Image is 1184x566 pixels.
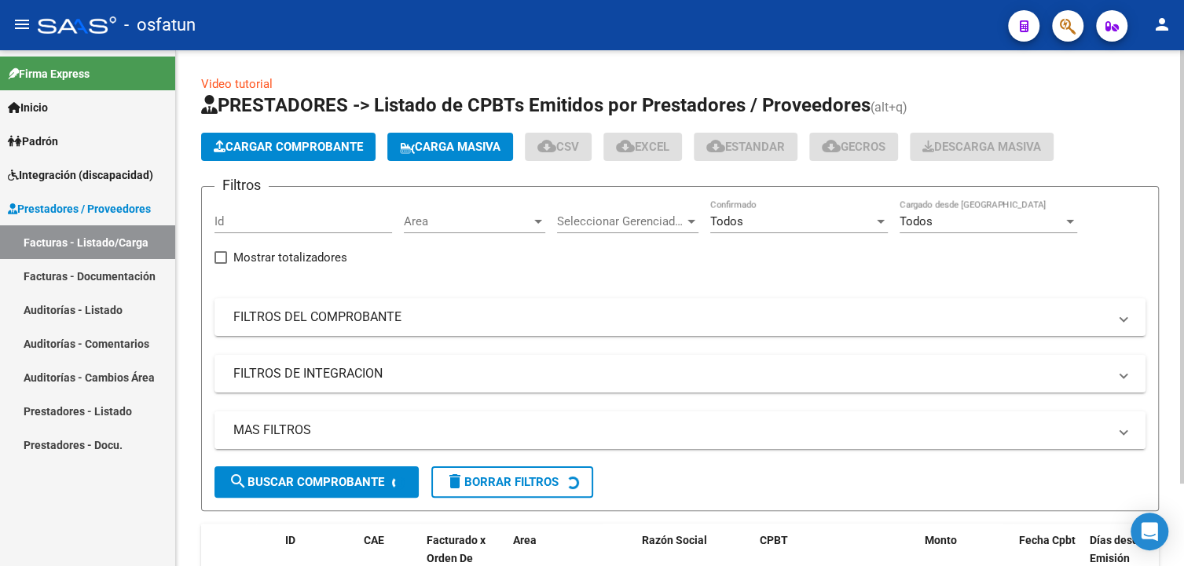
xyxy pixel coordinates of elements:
button: Borrar Filtros [431,466,593,498]
span: Descarga Masiva [922,140,1041,154]
span: Facturado x Orden De [427,534,486,564]
mat-expansion-panel-header: FILTROS DEL COMPROBANTE [214,298,1146,336]
span: Fecha Cpbt [1019,534,1076,546]
button: Descarga Masiva [910,133,1054,161]
a: Video tutorial [201,77,273,91]
span: Area [513,534,537,546]
span: Carga Masiva [400,140,500,154]
h3: Filtros [214,174,269,196]
span: Integración (discapacidad) [8,166,153,184]
mat-panel-title: MAS FILTROS [233,422,1108,439]
span: Todos [900,214,933,228]
mat-icon: menu [13,15,31,34]
span: Inicio [8,99,48,116]
span: Monto [925,534,957,546]
span: Días desde Emisión [1090,534,1145,564]
span: ID [285,534,295,546]
span: Seleccionar Gerenciador [557,214,684,228]
mat-panel-title: FILTROS DEL COMPROBANTE [233,309,1108,326]
span: Buscar Comprobante [229,475,384,489]
div: Open Intercom Messenger [1131,513,1168,550]
span: Gecros [822,140,885,154]
span: EXCEL [616,140,669,154]
mat-icon: cloud_download [616,137,635,155]
span: Padrón [8,133,58,150]
mat-expansion-panel-header: MAS FILTROS [214,411,1146,449]
mat-expansion-panel-header: FILTROS DE INTEGRACION [214,355,1146,393]
span: Prestadores / Proveedores [8,200,151,217]
span: (alt+q) [871,100,907,115]
span: - osfatun [124,8,196,42]
app-download-masive: Descarga masiva de comprobantes (adjuntos) [910,133,1054,161]
span: Estandar [706,140,785,154]
span: Cargar Comprobante [214,140,363,154]
span: CSV [537,140,579,154]
mat-panel-title: FILTROS DE INTEGRACION [233,365,1108,382]
mat-icon: person [1153,15,1171,34]
button: EXCEL [603,133,682,161]
mat-icon: cloud_download [537,137,556,155]
button: Gecros [809,133,898,161]
span: Razón Social [642,534,707,546]
span: Borrar Filtros [445,475,559,489]
button: Cargar Comprobante [201,133,376,161]
mat-icon: cloud_download [822,137,841,155]
mat-icon: search [229,472,247,491]
mat-icon: cloud_download [706,137,725,155]
button: CSV [525,133,592,161]
span: Todos [710,214,743,228]
span: CAE [364,534,384,546]
span: Mostrar totalizadores [233,248,347,267]
button: Buscar Comprobante [214,466,419,498]
button: Estandar [694,133,797,161]
mat-icon: delete [445,472,464,491]
span: CPBT [760,534,788,546]
span: PRESTADORES -> Listado de CPBTs Emitidos por Prestadores / Proveedores [201,94,871,116]
button: Carga Masiva [387,133,513,161]
span: Firma Express [8,65,90,82]
span: Area [404,214,531,228]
